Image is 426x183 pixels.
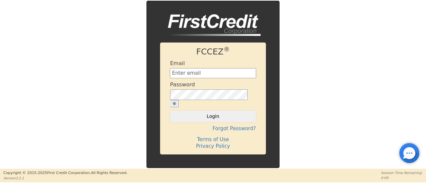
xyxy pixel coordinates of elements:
h4: Password [170,81,195,88]
button: Login [170,111,256,122]
h4: Terms of Use [170,137,256,142]
span: All Rights Reserved. [91,171,127,175]
input: Enter email [170,68,256,78]
p: Session Time Remaining: [381,170,423,175]
p: Copyright © 2015- 2025 First Credit Corporation. [3,170,127,176]
img: logo-CMu_cnol.png [160,14,261,36]
input: password [170,89,248,100]
sup: ® [224,46,230,53]
h1: FCCEZ [170,47,256,57]
p: 0:00 [381,175,423,180]
h4: Privacy Policy [170,143,256,149]
h4: Forgot Password? [170,126,256,132]
h4: Email [170,60,185,66]
p: Version 3.2.1 [3,176,127,181]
